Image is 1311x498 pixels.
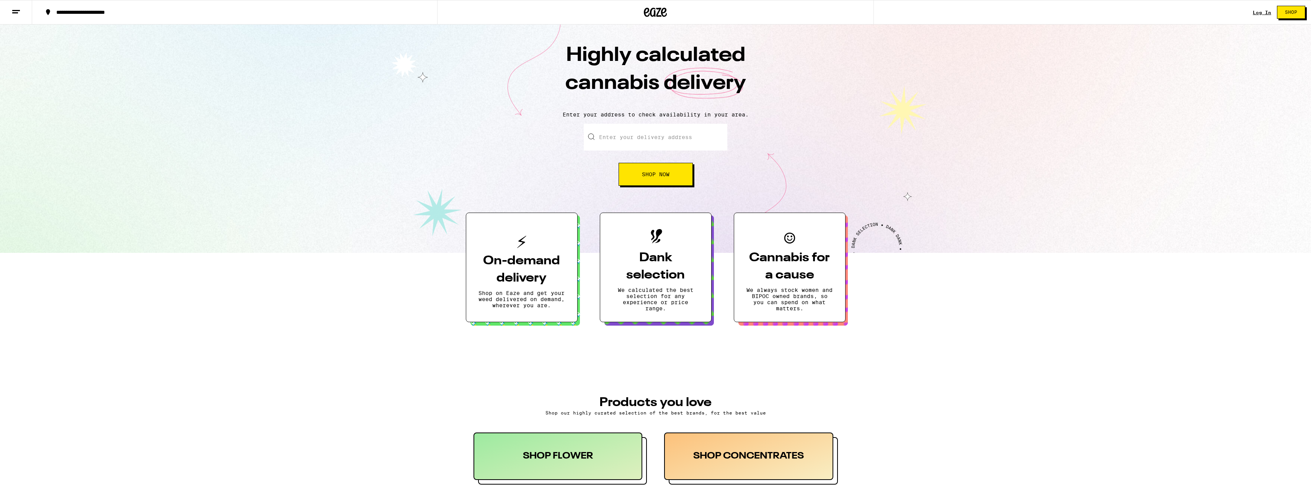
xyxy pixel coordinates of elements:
button: SHOP FLOWER [473,432,647,485]
span: Shop [1285,10,1297,15]
button: Shop Now [619,163,693,186]
span: Shop Now [642,172,669,177]
button: Cannabis for a causeWe always stock women and BIPOC owned brands, so you can spend on what matters. [734,213,846,322]
div: SHOP FLOWER [473,432,643,480]
p: Shop on Eaze and get your weed delivered on demand, wherever you are. [478,290,565,308]
button: SHOP CONCENTRATES [664,432,838,485]
h3: On-demand delivery [478,252,565,287]
a: Log In [1253,10,1271,15]
div: SHOP CONCENTRATES [664,432,833,480]
a: Shop [1271,6,1311,19]
p: Shop our highly curated selection of the best brands, for the best value [473,410,838,415]
button: On-demand deliveryShop on Eaze and get your weed delivered on demand, wherever you are. [466,213,578,322]
button: Dank selectionWe calculated the best selection for any experience or price range. [600,213,712,322]
button: Shop [1277,6,1305,19]
h1: Highly calculated cannabis delivery [522,42,790,105]
h3: Cannabis for a cause [746,249,833,284]
h3: Dank selection [612,249,699,284]
p: We always stock women and BIPOC owned brands, so you can spend on what matters. [746,287,833,311]
h3: PRODUCTS YOU LOVE [473,396,838,409]
p: We calculated the best selection for any experience or price range. [612,287,699,311]
p: Enter your address to check availability in your area. [8,111,1303,118]
input: Enter your delivery address [584,124,727,151]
